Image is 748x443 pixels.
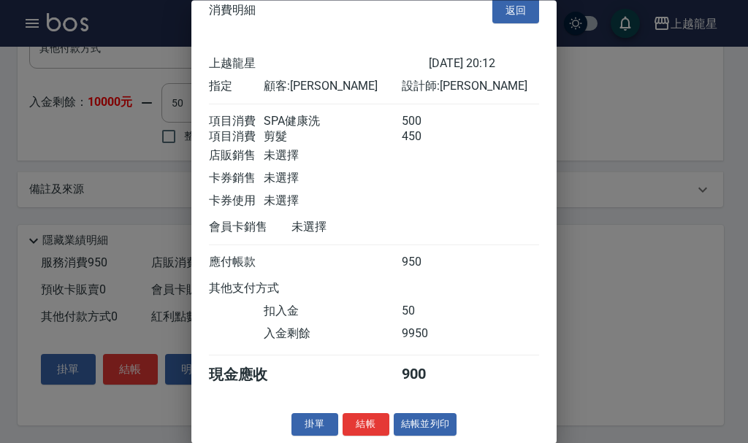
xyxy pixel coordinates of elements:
div: [DATE] 20:12 [429,57,539,72]
div: 項目消費 [209,115,264,130]
div: 50 [402,304,457,320]
button: 結帳並列印 [394,414,457,436]
div: 未選擇 [264,149,401,164]
div: 入金剩餘 [264,327,401,342]
div: 扣入金 [264,304,401,320]
div: 未選擇 [264,172,401,187]
div: 卡券使用 [209,194,264,209]
div: 項目消費 [209,130,264,145]
div: 現金應收 [209,366,291,385]
div: 卡券銷售 [209,172,264,187]
div: 9950 [402,327,457,342]
div: 顧客: [PERSON_NAME] [264,80,401,95]
div: 設計師: [PERSON_NAME] [402,80,539,95]
span: 消費明細 [209,3,256,18]
div: 店販銷售 [209,149,264,164]
div: 未選擇 [291,220,429,236]
div: 未選擇 [264,194,401,209]
div: 應付帳款 [209,255,264,271]
div: 剪髮 [264,130,401,145]
button: 結帳 [343,414,389,436]
div: 其他支付方式 [209,282,319,297]
div: 上越龍星 [209,57,429,72]
div: SPA健康洗 [264,115,401,130]
div: 500 [402,115,457,130]
div: 指定 [209,80,264,95]
div: 900 [402,366,457,385]
div: 950 [402,255,457,271]
div: 450 [402,130,457,145]
button: 掛單 [291,414,338,436]
div: 會員卡銷售 [209,220,291,236]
